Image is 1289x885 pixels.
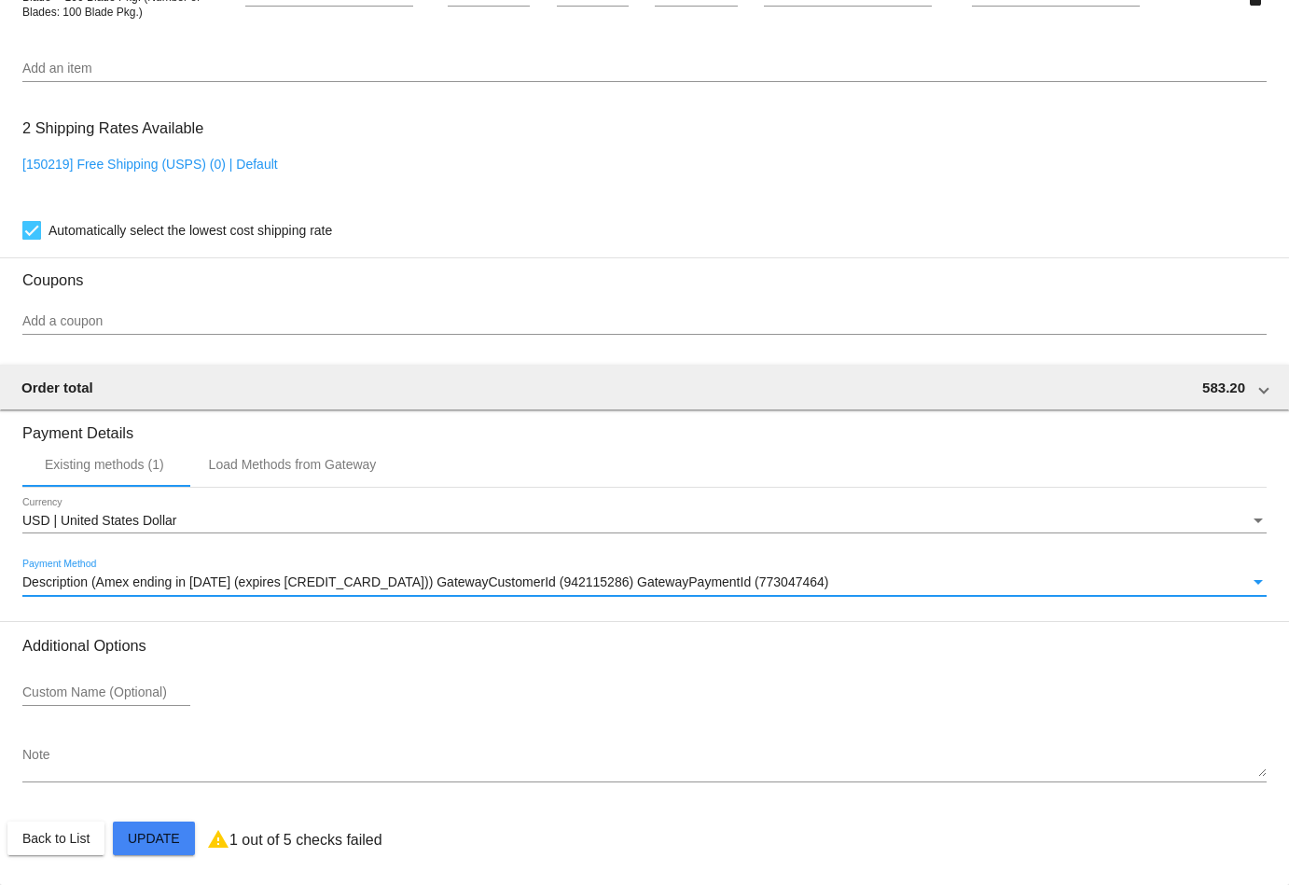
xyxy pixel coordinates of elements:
p: 1 out of 5 checks failed [229,832,382,849]
span: 583.20 [1202,380,1245,395]
span: Update [128,831,180,846]
div: Load Methods from Gateway [209,457,377,472]
h3: 2 Shipping Rates Available [22,108,203,148]
span: Back to List [22,831,90,846]
h3: Payment Details [22,410,1267,442]
span: Order total [21,380,93,395]
span: Description (Amex ending in [DATE] (expires [CREDIT_CARD_DATA])) GatewayCustomerId (942115286) Ga... [22,574,828,589]
mat-icon: warning [207,828,229,850]
div: Existing methods (1) [45,457,164,472]
mat-select: Payment Method [22,575,1267,590]
button: Back to List [7,822,104,855]
input: Add an item [22,62,1267,76]
a: [150219] Free Shipping (USPS) (0) | Default [22,157,278,172]
h3: Coupons [22,257,1267,289]
span: USD | United States Dollar [22,513,176,528]
button: Update [113,822,195,855]
span: Automatically select the lowest cost shipping rate [49,219,332,242]
h3: Additional Options [22,637,1267,655]
input: Custom Name (Optional) [22,685,190,700]
input: Add a coupon [22,314,1267,329]
mat-select: Currency [22,514,1267,529]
